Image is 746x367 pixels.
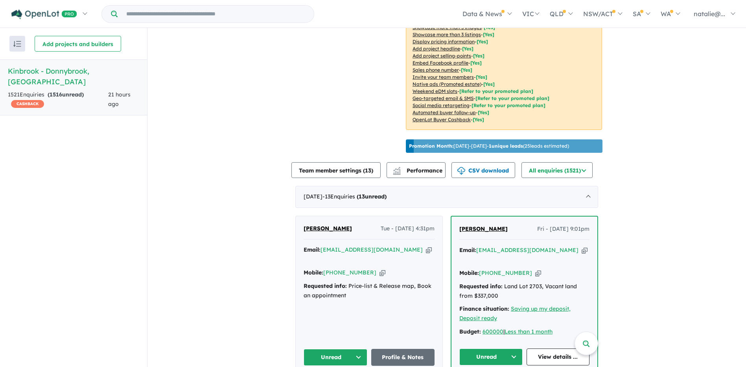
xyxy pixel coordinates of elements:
[323,269,376,276] a: [PHONE_NUMBER]
[459,327,589,337] div: |
[379,269,385,277] button: Copy
[11,9,77,19] img: Openlot PRO Logo White
[304,225,352,232] span: [PERSON_NAME]
[459,305,509,312] strong: Finance situation:
[304,224,352,234] a: [PERSON_NAME]
[479,269,532,276] a: [PHONE_NUMBER]
[48,91,84,98] strong: ( unread)
[459,282,589,301] div: Land Lot 2703, Vacant land from $337,000
[459,225,508,232] span: [PERSON_NAME]
[413,67,459,73] u: Sales phone number
[365,167,371,174] span: 13
[304,282,347,289] strong: Requested info:
[13,41,21,47] img: sort.svg
[413,95,473,101] u: Geo-targeted email & SMS
[459,224,508,234] a: [PERSON_NAME]
[50,91,62,98] span: 1516
[413,88,457,94] u: Weekend eDM slots
[459,269,479,276] strong: Mobile:
[461,67,472,73] span: [ Yes ]
[694,10,725,18] span: natalie@...
[475,95,549,101] span: [Refer to your promoted plan]
[527,348,590,365] a: View details ...
[295,186,598,208] div: [DATE]
[459,283,503,290] strong: Requested info:
[413,60,468,66] u: Embed Facebook profile
[108,91,131,108] span: 21 hours ago
[35,36,121,52] button: Add projects and builders
[8,90,108,109] div: 1521 Enquir ies
[483,32,494,37] span: [ Yes ]
[459,328,481,335] strong: Budget:
[119,6,312,22] input: Try estate name, suburb, builder or developer
[484,24,495,30] span: [ Yes ]
[473,53,484,59] span: [ Yes ]
[304,246,321,253] strong: Email:
[459,348,523,365] button: Unread
[459,247,476,254] strong: Email:
[321,246,423,253] a: [EMAIL_ADDRESS][DOMAIN_NAME]
[413,109,476,115] u: Automated buyer follow-up
[483,81,495,87] span: [Yes]
[409,143,453,149] b: Promotion Month:
[393,167,400,171] img: line-chart.svg
[413,81,481,87] u: Native ads (Promoted estate)
[457,167,465,175] img: download icon
[413,74,474,80] u: Invite your team members
[291,162,381,178] button: Team member settings (13)
[413,53,471,59] u: Add project selling-points
[413,102,470,108] u: Social media retargeting
[413,39,475,44] u: Display pricing information
[478,109,489,115] span: [Yes]
[582,246,588,254] button: Copy
[505,328,553,335] a: Less than 1 month
[406,3,602,130] p: Your project is only comparing to other top-performing projects in your area: - - - - - - - - - -...
[426,246,432,254] button: Copy
[393,169,401,174] img: bar-chart.svg
[322,193,387,200] span: - 13 Enquir ies
[8,66,139,87] h5: Kinbrook - Donnybrook , [GEOGRAPHIC_DATA]
[483,328,503,335] a: 600000
[521,162,593,178] button: All enquiries (1521)
[470,60,482,66] span: [ Yes ]
[371,349,435,366] a: Profile & Notes
[359,193,365,200] span: 13
[409,143,569,150] p: [DATE] - [DATE] - ( 25 leads estimated)
[477,39,488,44] span: [ Yes ]
[304,349,367,366] button: Unread
[413,117,471,122] u: OpenLot Buyer Cashback
[357,193,387,200] strong: ( unread)
[304,282,435,300] div: Price-list & Release map, Book an appointment
[304,269,323,276] strong: Mobile:
[476,74,487,80] span: [ Yes ]
[462,46,473,52] span: [ Yes ]
[11,100,44,108] span: CASHBACK
[387,162,446,178] button: Performance
[489,143,523,149] b: 1 unique leads
[394,167,442,174] span: Performance
[413,24,482,30] u: Showcase more than 3 images
[535,269,541,277] button: Copy
[451,162,515,178] button: CSV download
[476,247,578,254] a: [EMAIL_ADDRESS][DOMAIN_NAME]
[381,224,435,234] span: Tue - [DATE] 4:31pm
[413,32,481,37] u: Showcase more than 3 listings
[473,117,484,122] span: [Yes]
[537,224,589,234] span: Fri - [DATE] 9:01pm
[459,88,533,94] span: [Refer to your promoted plan]
[472,102,545,108] span: [Refer to your promoted plan]
[413,46,460,52] u: Add project headline
[459,305,571,322] a: Saving up my deposit, Deposit ready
